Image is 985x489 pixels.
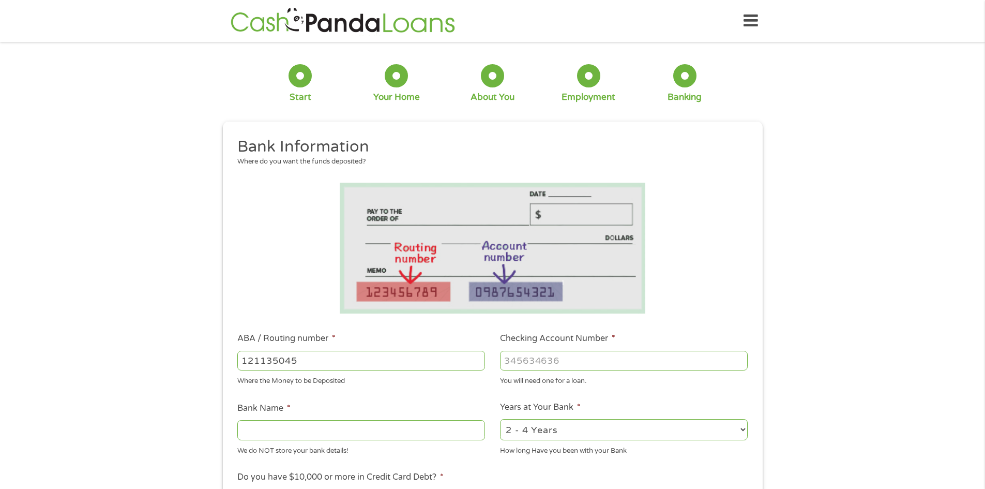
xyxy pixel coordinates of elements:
[500,442,748,456] div: How long Have you been with your Bank
[668,92,702,103] div: Banking
[237,333,336,344] label: ABA / Routing number
[500,333,615,344] label: Checking Account Number
[562,92,615,103] div: Employment
[237,442,485,456] div: We do NOT store your bank details!
[237,373,485,387] div: Where the Money to be Deposited
[471,92,514,103] div: About You
[237,137,740,157] h2: Bank Information
[290,92,311,103] div: Start
[500,402,581,413] label: Years at Your Bank
[500,373,748,387] div: You will need one for a loan.
[237,351,485,371] input: 263177916
[237,472,444,483] label: Do you have $10,000 or more in Credit Card Debt?
[500,351,748,371] input: 345634636
[228,6,458,36] img: GetLoanNow Logo
[237,403,291,414] label: Bank Name
[340,183,646,314] img: Routing number location
[237,157,740,167] div: Where do you want the funds deposited?
[373,92,420,103] div: Your Home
